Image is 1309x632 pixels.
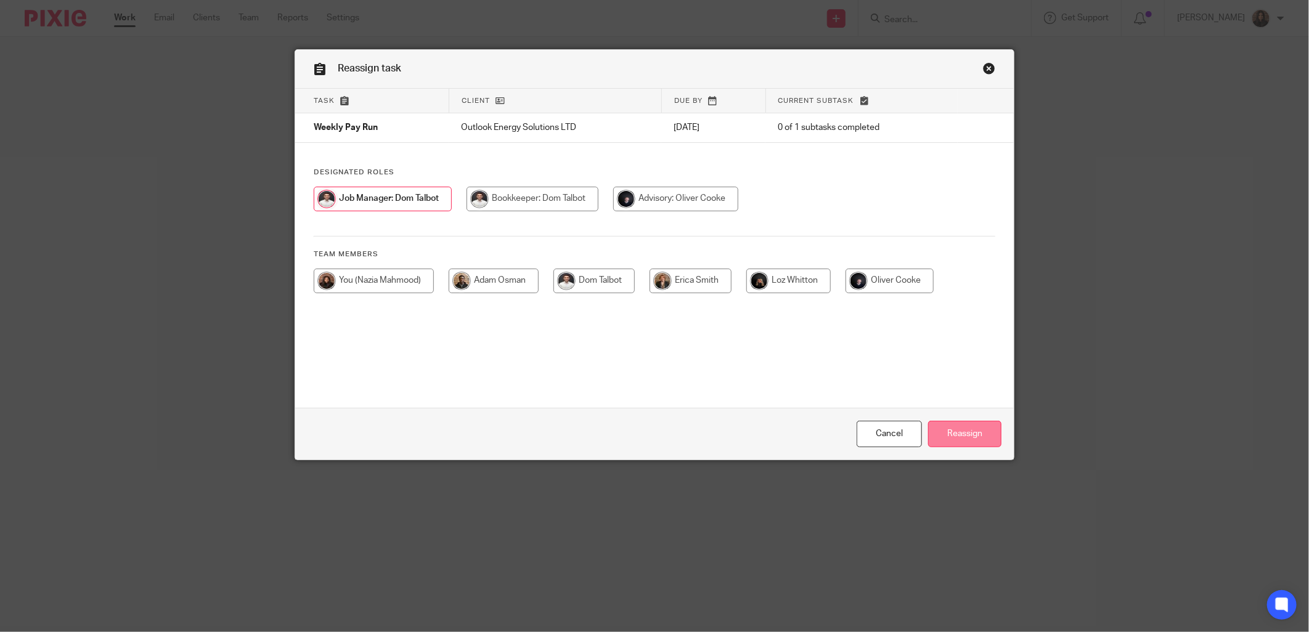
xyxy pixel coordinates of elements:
[928,421,1001,447] input: Reassign
[765,113,958,143] td: 0 of 1 subtasks completed
[314,249,995,259] h4: Team members
[778,97,854,104] span: Current subtask
[462,97,490,104] span: Client
[674,97,703,104] span: Due by
[314,168,995,177] h4: Designated Roles
[857,421,922,447] a: Close this dialog window
[314,124,378,132] span: Weekly Pay Run
[314,97,335,104] span: Task
[461,121,649,134] p: Outlook Energy Solutions LTD
[674,121,753,134] p: [DATE]
[983,62,995,79] a: Close this dialog window
[338,63,401,73] span: Reassign task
